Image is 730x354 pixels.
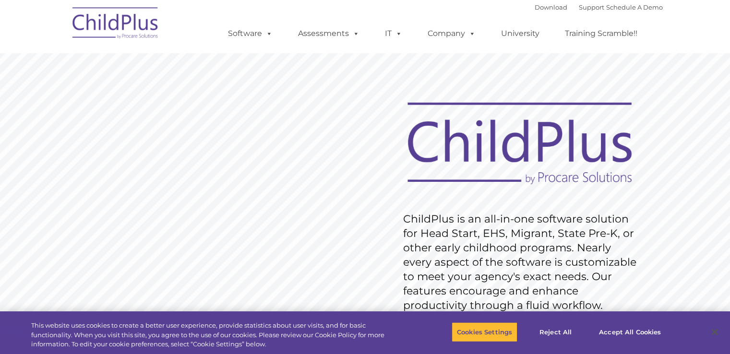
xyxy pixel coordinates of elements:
[606,3,663,11] a: Schedule A Demo
[594,322,666,342] button: Accept All Cookies
[418,24,485,43] a: Company
[535,3,663,11] font: |
[403,212,641,313] rs-layer: ChildPlus is an all-in-one software solution for Head Start, EHS, Migrant, State Pre-K, or other ...
[555,24,647,43] a: Training Scramble!!
[288,24,369,43] a: Assessments
[31,321,402,349] div: This website uses cookies to create a better user experience, provide statistics about user visit...
[535,3,567,11] a: Download
[68,0,164,48] img: ChildPlus by Procare Solutions
[704,321,725,342] button: Close
[491,24,549,43] a: University
[526,322,586,342] button: Reject All
[579,3,604,11] a: Support
[375,24,412,43] a: IT
[452,322,517,342] button: Cookies Settings
[218,24,282,43] a: Software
